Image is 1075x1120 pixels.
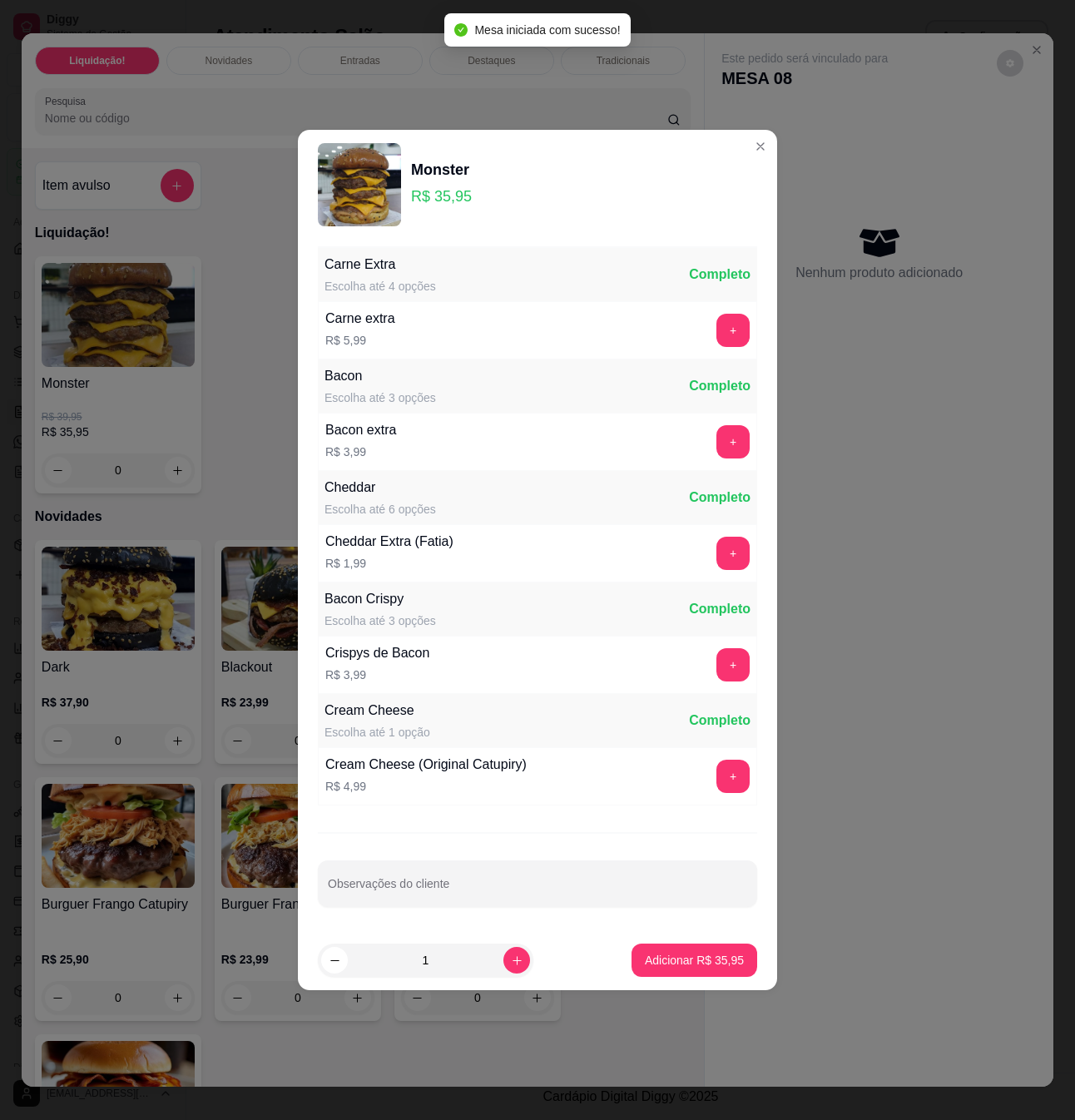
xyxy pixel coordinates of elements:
[716,537,750,570] button: add
[324,701,430,721] div: Cream Cheese
[325,532,453,552] div: Cheddar Extra (Fatia)
[689,599,751,619] div: Completo
[325,444,396,460] p: R$ 3,99
[716,760,750,793] button: add
[324,278,436,295] div: Escolha até 4 opções
[325,309,395,329] div: Carne extra
[324,589,436,609] div: Bacon Crispy
[411,185,472,208] p: R$ 35,95
[324,724,430,741] div: Escolha até 1 opção
[325,643,429,663] div: Crispys de Bacon
[324,255,436,275] div: Carne Extra
[689,376,751,396] div: Completo
[325,332,395,349] p: R$ 5,99
[325,755,527,775] div: Cream Cheese (Original Catupiry)
[716,425,750,458] button: add
[324,478,436,498] div: Cheddar
[454,23,468,37] span: check-circle
[689,488,751,508] div: Completo
[321,947,348,974] button: decrease-product-quantity
[324,366,436,386] div: Bacon
[324,501,436,518] div: Escolha até 6 opções
[689,711,751,731] div: Completo
[325,420,396,440] div: Bacon extra
[503,947,530,974] button: increase-product-quantity
[474,23,620,37] span: Mesa iniciada com sucesso!
[411,158,472,181] div: Monster
[325,667,429,683] p: R$ 3,99
[324,612,436,629] div: Escolha até 3 opções
[325,555,453,572] p: R$ 1,99
[716,314,750,347] button: add
[632,944,757,977] button: Adicionar R$ 35,95
[645,952,744,969] p: Adicionar R$ 35,95
[318,143,401,226] img: product-image
[716,648,750,681] button: add
[689,265,751,285] div: Completo
[324,389,436,406] div: Escolha até 3 opções
[328,882,747,899] input: Observações do cliente
[747,133,774,160] button: Close
[325,778,527,795] p: R$ 4,99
